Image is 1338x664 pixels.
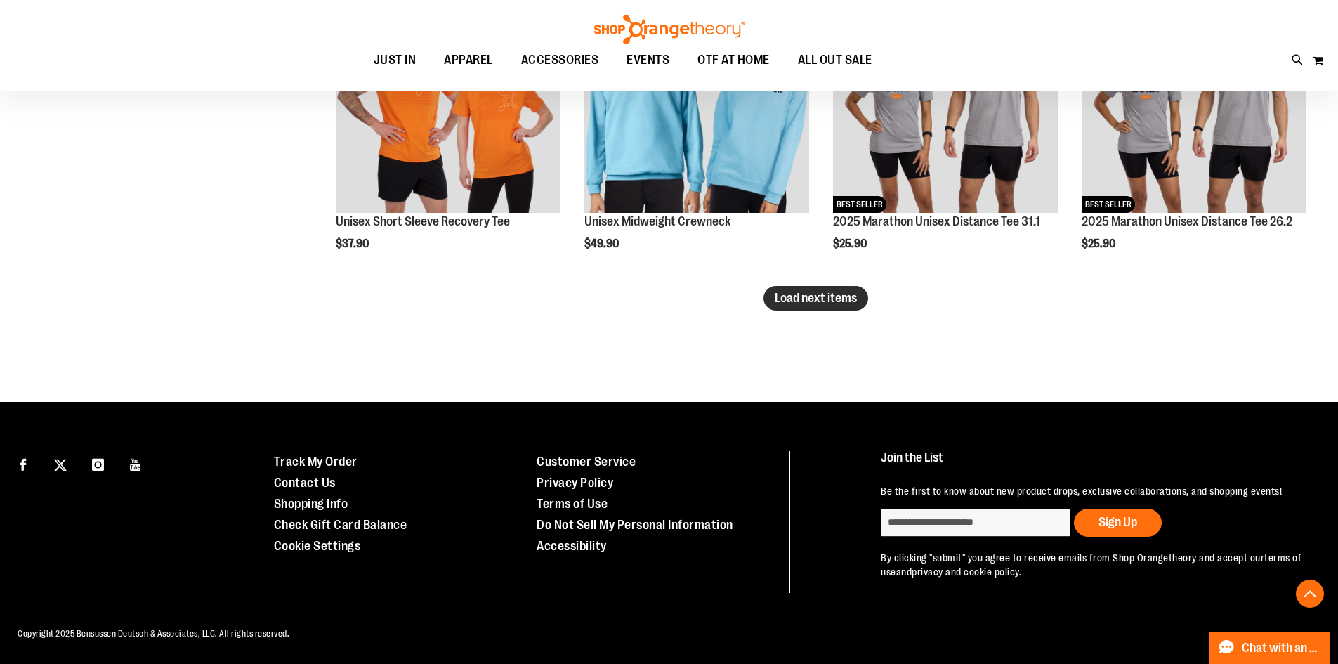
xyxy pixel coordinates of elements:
button: Load next items [763,286,868,311]
img: Shop Orangetheory [592,15,747,44]
a: Terms of Use [537,497,608,511]
span: $25.90 [1082,237,1117,250]
span: ALL OUT SALE [798,44,872,76]
span: EVENTS [627,44,669,76]
a: Visit our X page [48,451,73,476]
span: Copyright 2025 Bensussen Deutsch & Associates, LLC. All rights reserved. [18,629,289,639]
a: Shopping Info [274,497,348,511]
button: Back To Top [1296,580,1324,608]
span: Load next items [775,291,857,305]
span: ACCESSORIES [521,44,599,76]
span: Sign Up [1098,515,1137,529]
span: Chat with an Expert [1242,642,1321,655]
input: enter email [881,509,1070,537]
span: JUST IN [374,44,417,76]
a: Unisex Short Sleeve Recovery Tee [336,214,510,228]
span: OTF AT HOME [697,44,770,76]
span: $37.90 [336,237,371,250]
a: Unisex Midweight Crewneck [584,214,730,228]
a: Track My Order [274,455,358,469]
h4: Join the List [881,451,1306,477]
button: Sign Up [1074,509,1162,537]
span: $49.90 [584,237,621,250]
a: Check Gift Card Balance [274,518,407,532]
a: Contact Us [274,476,336,490]
a: Accessibility [537,539,607,553]
a: terms of use [881,552,1301,578]
a: Visit our Youtube page [124,451,148,476]
a: 2025 Marathon Unisex Distance Tee 31.1 [833,214,1040,228]
span: $25.90 [833,237,869,250]
a: 2025 Marathon Unisex Distance Tee 26.2 [1082,214,1292,228]
p: Be the first to know about new product drops, exclusive collaborations, and shopping events! [881,484,1306,498]
span: APPAREL [444,44,493,76]
span: BEST SELLER [833,196,886,213]
a: privacy and cookie policy. [912,566,1021,578]
img: Twitter [54,459,67,471]
a: Visit our Instagram page [86,451,110,476]
a: Customer Service [537,455,636,469]
a: Cookie Settings [274,539,361,553]
a: Do Not Sell My Personal Information [537,518,733,532]
p: By clicking "submit" you agree to receive emails from Shop Orangetheory and accept our and [881,551,1306,579]
a: Privacy Policy [537,476,613,490]
span: BEST SELLER [1082,196,1135,213]
a: Visit our Facebook page [11,451,35,476]
button: Chat with an Expert [1209,632,1330,664]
